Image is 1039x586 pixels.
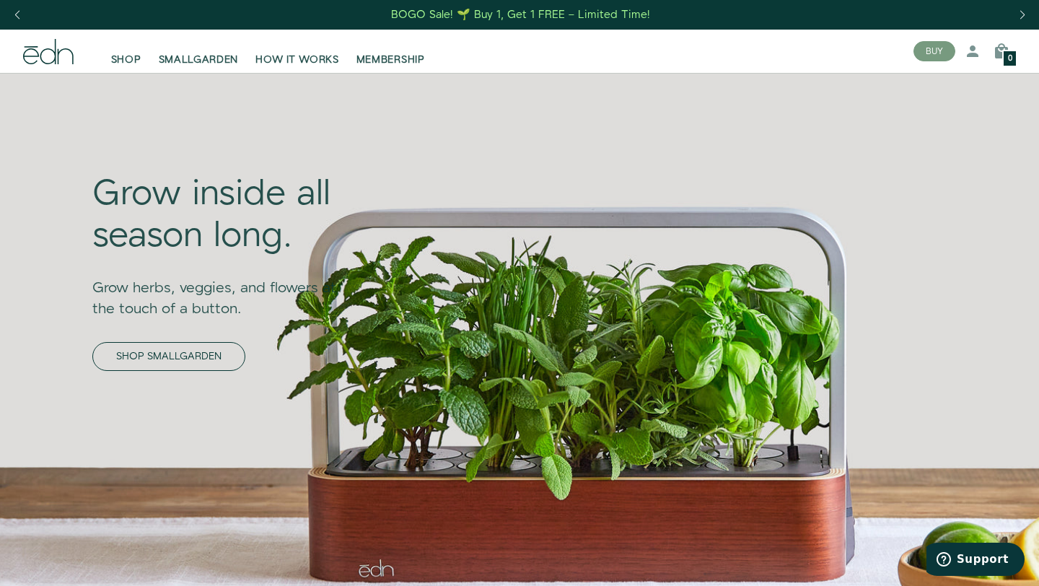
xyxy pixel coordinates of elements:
[391,7,650,22] div: BOGO Sale! 🌱 Buy 1, Get 1 FREE – Limited Time!
[150,35,247,67] a: SMALLGARDEN
[92,258,358,320] div: Grow herbs, veggies, and flowers at the touch of a button.
[159,53,239,67] span: SMALLGARDEN
[92,342,245,371] a: SHOP SMALLGARDEN
[111,53,141,67] span: SHOP
[255,53,338,67] span: HOW IT WORKS
[92,174,358,257] div: Grow inside all season long.
[247,35,347,67] a: HOW IT WORKS
[102,35,150,67] a: SHOP
[926,543,1025,579] iframe: Opens a widget where you can find more information
[1008,55,1012,63] span: 0
[390,4,652,26] a: BOGO Sale! 🌱 Buy 1, Get 1 FREE – Limited Time!
[356,53,425,67] span: MEMBERSHIP
[348,35,434,67] a: MEMBERSHIP
[913,41,955,61] button: BUY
